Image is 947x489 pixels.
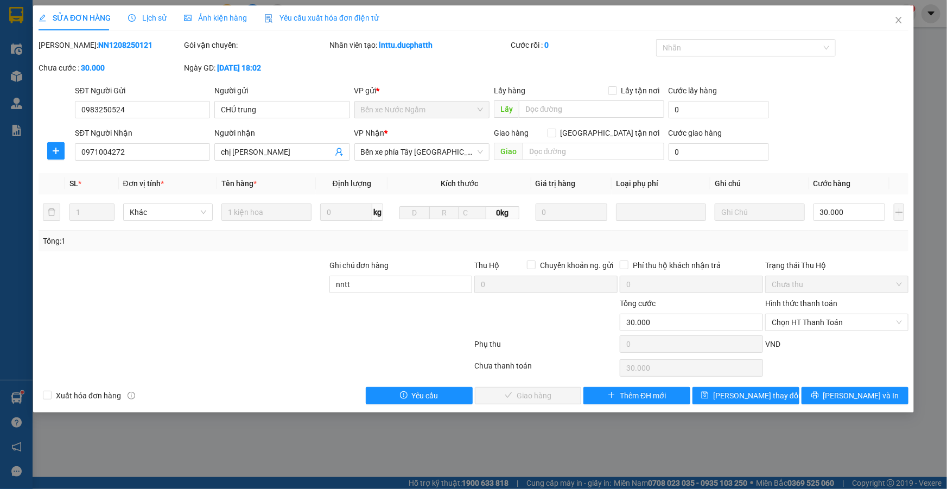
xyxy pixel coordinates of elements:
[140,43,204,54] span: PT1208250128
[366,387,473,404] button: exclamation-circleYêu cầu
[894,16,903,24] span: close
[628,259,725,271] span: Phí thu hộ khách nhận trả
[214,127,349,139] div: Người nhận
[52,390,125,402] span: Xuất hóa đơn hàng
[494,143,523,160] span: Giao
[494,100,519,118] span: Lấy
[474,360,619,379] div: Chưa thanh toán
[329,261,389,270] label: Ghi chú đơn hàng
[54,60,123,77] strong: Hotline : 0965363036 - 0389825550
[361,144,483,160] span: Bến xe phía Tây Thanh Hóa
[47,142,65,160] button: plus
[669,129,722,137] label: Cước giao hàng
[802,387,908,404] button: printer[PERSON_NAME] và In
[184,62,327,74] div: Ngày GD:
[765,340,780,348] span: VND
[379,41,433,49] b: lnttu.ducphatth
[523,143,664,160] input: Dọc đường
[264,14,273,23] img: icon
[617,85,664,97] span: Lấy tận nơi
[519,100,664,118] input: Dọc đường
[184,14,192,22] span: picture
[329,276,473,293] input: Ghi chú đơn hàng
[81,63,105,72] b: 30.000
[608,391,615,400] span: plus
[475,387,582,404] button: checkGiao hàng
[486,206,519,219] span: 0kg
[184,14,247,22] span: Ảnh kiện hàng
[536,204,608,221] input: 0
[710,173,809,194] th: Ghi chú
[765,259,908,271] div: Trạng thái Thu Hộ
[75,85,210,97] div: SĐT Người Gửi
[536,179,576,188] span: Giá trị hàng
[128,392,135,399] span: info-circle
[128,14,136,22] span: clock-circle
[772,314,902,331] span: Chọn HT Thanh Toán
[43,235,366,247] div: Tổng: 1
[813,179,851,188] span: Cước hàng
[715,204,805,221] input: Ghi Chú
[399,206,430,219] input: D
[620,299,656,308] span: Tổng cước
[536,259,618,271] span: Chuyển khoản ng. gửi
[556,127,664,139] span: [GEOGRAPHIC_DATA] tận nơi
[583,387,690,404] button: plusThêm ĐH mới
[40,80,66,88] span: Website
[544,41,549,49] b: 0
[811,391,819,400] span: printer
[39,14,46,22] span: edit
[354,85,490,97] div: VP gửi
[372,204,383,221] span: kg
[45,46,132,58] strong: PHIẾU GỬI HÀNG
[511,39,654,51] div: Cước rồi :
[669,101,769,118] input: Cước lấy hàng
[612,173,710,194] th: Loại phụ phí
[429,206,460,219] input: R
[214,85,349,97] div: Người gửi
[669,86,717,95] label: Cước lấy hàng
[329,39,509,51] div: Nhân viên tạo:
[354,129,385,137] span: VP Nhận
[40,79,136,89] strong: : [DOMAIN_NAME]
[333,179,371,188] span: Định lượng
[361,101,483,118] span: Bến xe Nước Ngầm
[701,391,709,400] span: save
[692,387,799,404] button: save[PERSON_NAME] thay đổi
[221,179,257,188] span: Tên hàng
[39,62,182,74] div: Chưa cước :
[6,21,36,67] img: logo
[39,14,111,22] span: SỬA ĐƠN HÀNG
[494,129,529,137] span: Giao hàng
[98,41,152,49] b: NN1208250121
[713,390,800,402] span: [PERSON_NAME] thay đổi
[128,14,167,22] span: Lịch sử
[765,299,837,308] label: Hình thức thanh toán
[69,179,78,188] span: SL
[412,390,438,402] span: Yêu cầu
[75,127,210,139] div: SĐT Người Nhận
[217,63,261,72] b: [DATE] 18:02
[43,9,134,44] strong: CÔNG TY TNHH VẬN TẢI QUỐC TẾ ĐỨC PHÁT
[441,179,478,188] span: Kích thước
[669,143,769,161] input: Cước giao hàng
[48,147,64,155] span: plus
[884,5,914,36] button: Close
[823,390,899,402] span: [PERSON_NAME] và In
[620,390,666,402] span: Thêm ĐH mới
[123,179,164,188] span: Đơn vị tính
[459,206,486,219] input: C
[772,276,902,293] span: Chưa thu
[221,204,312,221] input: VD: Bàn, Ghế
[184,39,327,51] div: Gói vận chuyển:
[264,14,379,22] span: Yêu cầu xuất hóa đơn điện tử
[494,86,525,95] span: Lấy hàng
[474,338,619,357] div: Phụ thu
[43,204,60,221] button: delete
[894,204,904,221] button: plus
[400,391,408,400] span: exclamation-circle
[474,261,499,270] span: Thu Hộ
[39,39,182,51] div: [PERSON_NAME]:
[335,148,344,156] span: user-add
[130,204,207,220] span: Khác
